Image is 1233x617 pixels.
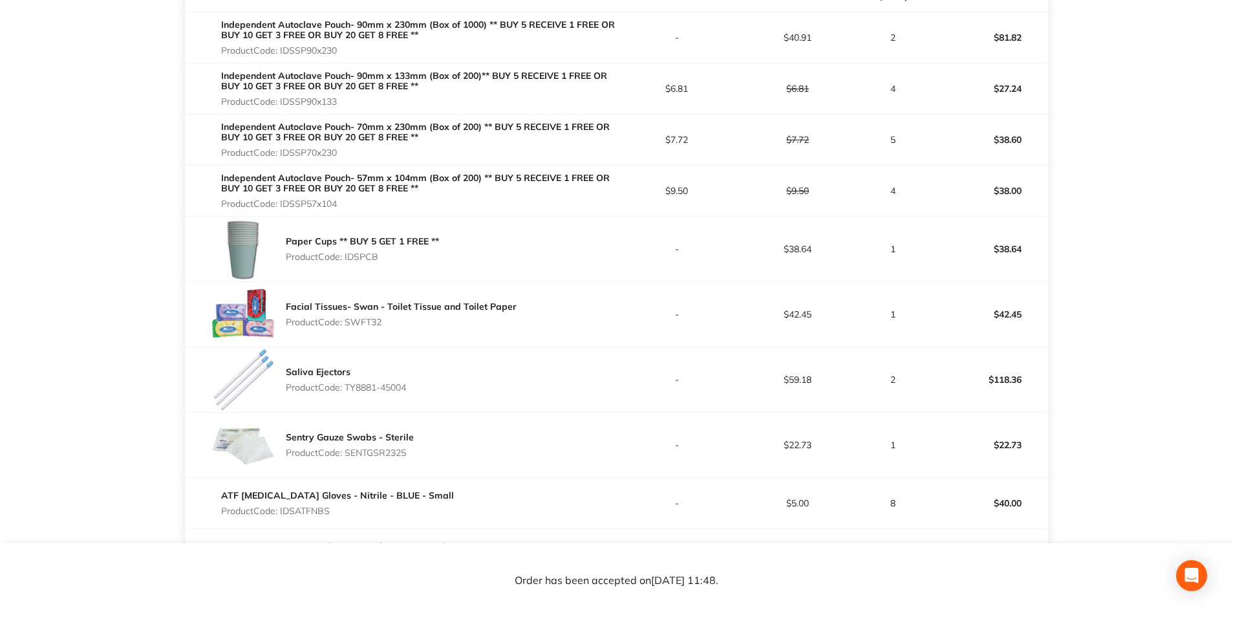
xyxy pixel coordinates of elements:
p: 5 [859,135,927,145]
a: ATF [MEDICAL_DATA] Gloves - Nitrile - PINK - Medium [221,541,462,552]
p: $6.81 [617,83,736,94]
p: $7.72 [738,135,857,145]
p: 1 [859,244,927,254]
a: Independent Autoclave Pouch- 90mm x 230mm (Box of 1000) ** BUY 5 RECEIVE 1 FREE OR BUY 10 GET 3 F... [221,19,615,41]
p: Product Code: IDSPCB [286,252,439,262]
p: 2 [859,32,927,43]
p: $9.50 [738,186,857,196]
p: $5.00 [738,498,857,508]
p: - [617,498,736,508]
p: - [617,374,736,385]
p: Product Code: IDSSP70x230 [221,147,616,158]
p: 4 [859,83,927,94]
p: $40.91 [738,32,857,43]
p: Product Code: IDSATFNBS [221,506,454,516]
p: $7.72 [617,135,736,145]
a: Sentry Gauze Swabs - Sterile [286,431,414,443]
p: $22.73 [738,440,857,450]
p: $9.50 [617,186,736,196]
p: - [617,244,736,254]
p: - [617,440,736,450]
p: $38.64 [928,233,1047,265]
p: 2 [859,374,927,385]
p: Product Code: SENTGSR2325 [286,448,414,458]
p: $42.45 [738,309,857,319]
a: Facial Tissues- Swan - Toilet Tissue and Toilet Paper [286,301,517,312]
a: Independent Autoclave Pouch- 57mm x 104mm (Box of 200) ** BUY 5 RECEIVE 1 FREE OR BUY 10 GET 3 FR... [221,172,610,194]
img: bHQ2czJlNw [211,347,275,412]
p: Product Code: IDSSP57x104 [221,199,616,209]
p: $38.60 [928,124,1047,155]
p: - [617,309,736,319]
p: $27.24 [928,73,1047,104]
p: $6.81 [738,83,857,94]
p: - [617,32,736,43]
p: 1 [859,440,927,450]
p: $42.45 [928,299,1047,330]
p: $59.18 [738,374,857,385]
p: $40.00 [928,488,1047,519]
p: $81.82 [928,22,1047,53]
p: Product Code: IDSSP90x133 [221,96,616,107]
p: Product Code: IDSSP90x230 [221,45,616,56]
a: Independent Autoclave Pouch- 90mm x 133mm (Box of 200)** BUY 5 RECEIVE 1 FREE OR BUY 10 GET 3 FRE... [221,70,607,92]
p: 8 [859,498,927,508]
p: $38.64 [738,244,857,254]
p: Product Code: TY8881-45004 [286,382,406,393]
img: MmZ6enE0bA [211,217,275,281]
a: Independent Autoclave Pouch- 70mm x 230mm (Box of 200) ** BUY 5 RECEIVE 1 FREE OR BUY 10 GET 3 FR... [221,121,610,143]
div: Open Intercom Messenger [1176,560,1207,591]
p: $22.73 [928,429,1047,460]
p: Order has been accepted on [DATE] 11:48 . [515,574,718,586]
p: $118.36 [928,364,1047,395]
a: Saliva Ejectors [286,366,350,378]
a: Paper Cups ** BUY 5 GET 1 FREE ** [286,235,439,247]
img: Y2VobmhtMA [211,282,275,347]
p: $35.00 [928,539,1047,570]
img: aTEwYXVwaQ [211,413,275,477]
p: 4 [859,186,927,196]
p: $38.00 [928,175,1047,206]
a: ATF [MEDICAL_DATA] Gloves - Nitrile - BLUE - Small [221,490,454,501]
p: Product Code: SWFT32 [286,317,517,327]
p: 1 [859,309,927,319]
